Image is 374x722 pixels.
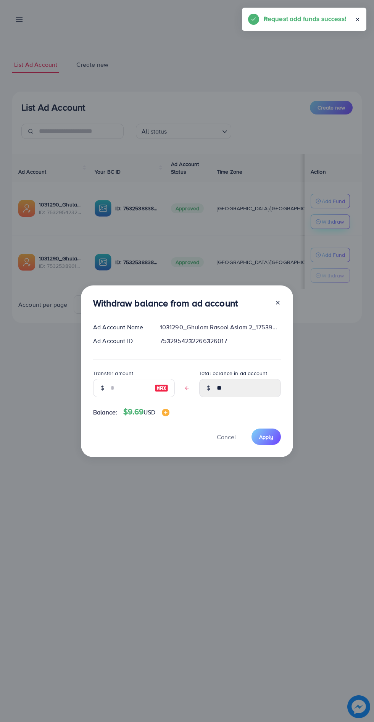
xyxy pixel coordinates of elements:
[207,429,245,445] button: Cancel
[87,323,154,332] div: Ad Account Name
[154,323,287,332] div: 1031290_Ghulam Rasool Aslam 2_1753902599199
[93,369,133,377] label: Transfer amount
[123,407,169,417] h4: $9.69
[217,433,236,441] span: Cancel
[143,408,155,416] span: USD
[155,384,168,393] img: image
[251,429,281,445] button: Apply
[162,409,169,416] img: image
[259,433,273,441] span: Apply
[154,337,287,345] div: 7532954232266326017
[87,337,154,345] div: Ad Account ID
[264,14,346,24] h5: Request add funds success!
[93,298,238,309] h3: Withdraw balance from ad account
[93,408,117,417] span: Balance:
[199,369,267,377] label: Total balance in ad account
